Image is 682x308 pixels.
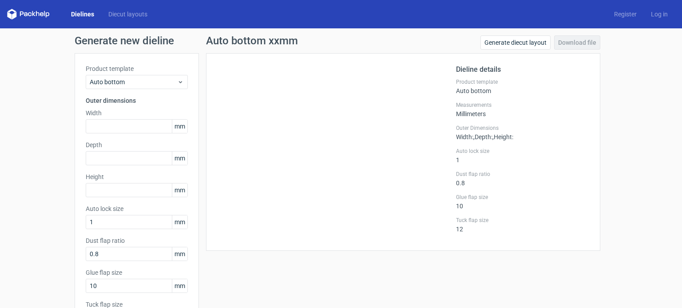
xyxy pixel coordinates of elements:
[473,133,492,140] span: , Depth :
[86,236,188,245] label: Dust flap ratio
[172,215,187,229] span: mm
[480,35,551,50] a: Generate diecut layout
[86,268,188,277] label: Glue flap size
[86,64,188,73] label: Product template
[456,78,589,86] label: Product template
[607,10,644,19] a: Register
[172,279,187,292] span: mm
[456,64,589,75] h2: Dieline details
[101,10,155,19] a: Diecut layouts
[206,35,298,46] h1: Auto bottom xxmm
[86,96,188,105] h3: Outer dimensions
[456,171,589,178] label: Dust flap ratio
[456,217,589,224] label: Tuck flap size
[456,125,589,132] label: Outer Dimensions
[456,148,589,155] label: Auto lock size
[456,78,589,94] div: Auto bottom
[456,194,589,201] label: Glue flap size
[456,194,589,210] div: 10
[456,101,589,117] div: Millimeters
[172,183,187,197] span: mm
[172,120,187,133] span: mm
[456,171,589,187] div: 0.8
[172,152,187,165] span: mm
[492,133,513,140] span: , Height :
[644,10,675,19] a: Log in
[456,217,589,233] div: 12
[90,78,177,86] span: Auto bottom
[86,109,188,117] label: Width
[86,172,188,181] label: Height
[64,10,101,19] a: Dielines
[456,133,473,140] span: Width :
[172,247,187,261] span: mm
[75,35,607,46] h1: Generate new dieline
[86,204,188,213] label: Auto lock size
[456,148,589,164] div: 1
[456,101,589,109] label: Measurements
[86,140,188,149] label: Depth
